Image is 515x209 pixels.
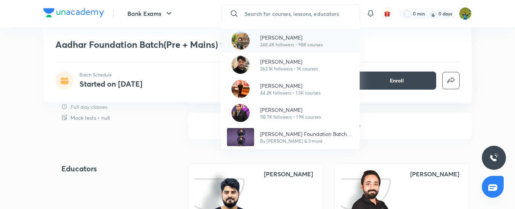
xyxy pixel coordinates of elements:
a: Avatar[PERSON_NAME]248.4K followers • 988 courses [221,29,360,53]
img: Avatar [227,128,254,146]
a: Avatar[PERSON_NAME]118.7K followers • 1.9K courses [221,101,360,125]
p: 44.2K followers • 1.5K courses [260,90,320,96]
p: By [PERSON_NAME] & 3 more [260,138,354,145]
p: 118.7K followers • 1.9K courses [260,114,321,121]
p: [PERSON_NAME] [260,34,323,41]
img: ttu [489,153,498,162]
a: Avatar[PERSON_NAME]262.1K followers • 1K courses [221,53,360,77]
p: 262.1K followers • 1K courses [260,66,318,72]
img: Avatar [231,56,250,74]
a: Avatar[PERSON_NAME] Foundation Batch for Bank Exams 2025By [PERSON_NAME] & 3 more [221,125,360,149]
p: 248.4K followers • 988 courses [260,41,323,48]
img: Avatar [231,80,250,98]
img: Avatar [231,104,250,122]
p: [PERSON_NAME] Foundation Batch for Bank Exams 2025 [260,130,354,138]
p: [PERSON_NAME] [260,106,321,114]
p: [PERSON_NAME] [260,82,320,90]
p: [PERSON_NAME] [260,58,318,66]
a: Avatar[PERSON_NAME]44.2K followers • 1.5K courses [221,77,360,101]
img: Avatar [231,32,250,50]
